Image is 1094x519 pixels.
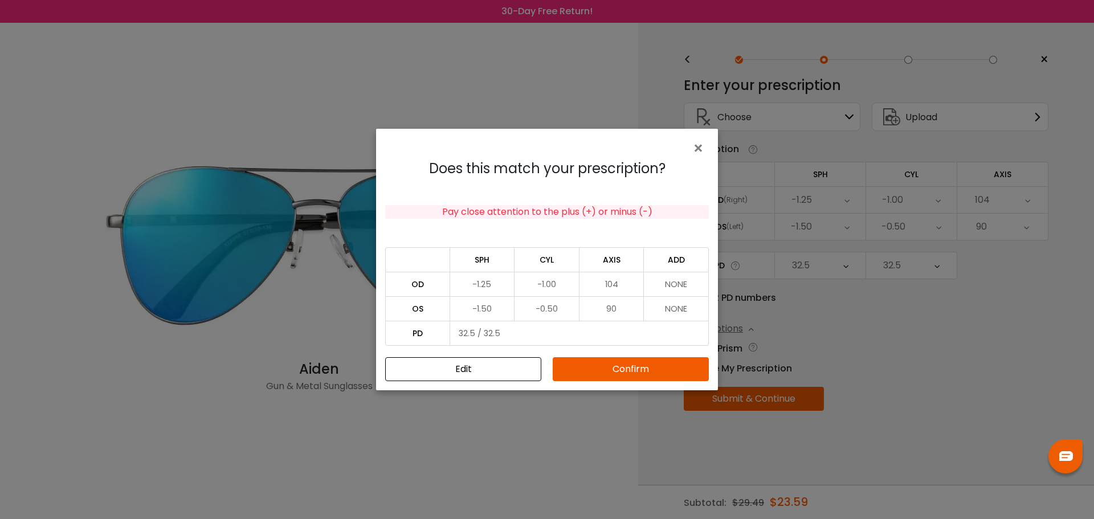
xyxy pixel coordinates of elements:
[385,205,709,219] div: Pay close attention to the plus (+) or minus (-)
[692,138,709,157] button: Close
[553,357,709,381] button: Confirm
[1059,451,1073,461] img: chat
[644,247,709,272] td: ADD
[644,296,709,321] td: NONE
[644,272,709,296] td: NONE
[692,136,709,161] span: ×
[450,321,709,346] td: 32.5 / 32.5
[385,161,709,177] h4: Does this match your prescription?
